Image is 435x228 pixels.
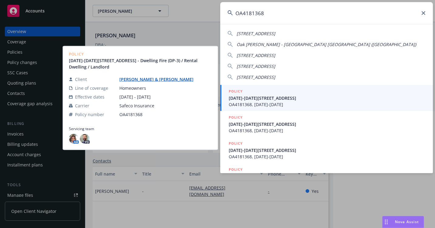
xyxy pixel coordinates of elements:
div: Drag to move [382,216,390,228]
h5: POLICY [229,114,243,120]
a: POLICY[DATE]-[DATE][STREET_ADDRESS]OA4181368, [DATE]-[DATE] [220,85,433,111]
h5: POLICY [229,140,243,146]
a: POLICY[DATE]-[DATE][STREET_ADDRESS]OA4181368, [DATE]-[DATE] [220,111,433,137]
span: [STREET_ADDRESS] [237,52,275,58]
a: POLICY[DATE]-[DATE][STREET_ADDRESS]OA4181368, [DATE]-[DATE] [220,137,433,163]
span: OA4181368, [DATE]-[DATE] [229,127,426,134]
span: [STREET_ADDRESS] [237,74,275,80]
span: [DATE]-[DATE][STREET_ADDRESS] [229,121,426,127]
h5: POLICY [229,88,243,94]
input: Search... [220,2,433,24]
span: [DATE]-[DATE][STREET_ADDRESS] [229,95,426,101]
button: Nova Assist [382,216,424,228]
span: OA4181368, [DATE]-[DATE] [229,153,426,160]
a: POLICY [220,163,433,189]
span: [STREET_ADDRESS] [237,31,275,36]
span: Oak [PERSON_NAME] - [GEOGRAPHIC_DATA] [GEOGRAPHIC_DATA] ([GEOGRAPHIC_DATA]) [237,42,416,47]
span: Nova Assist [395,219,419,224]
h5: POLICY [229,166,243,173]
span: OA4181368, [DATE]-[DATE] [229,101,426,108]
span: [DATE]-[DATE][STREET_ADDRESS] [229,147,426,153]
span: [STREET_ADDRESS] [237,63,275,69]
